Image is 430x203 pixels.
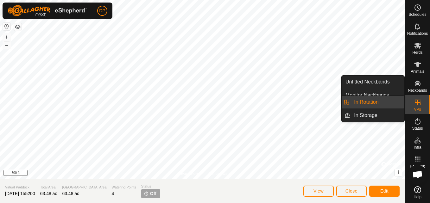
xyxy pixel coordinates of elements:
[150,190,156,197] span: Off
[342,76,404,88] a: Unfitted Neckbands
[5,191,35,196] span: [DATE] 155200
[5,185,35,190] span: Virtual Paddock
[354,98,378,106] span: In Rotation
[405,184,430,201] a: Help
[144,191,149,196] img: turn-off
[342,89,404,101] a: Monitor Neckbands
[350,96,404,108] a: In Rotation
[345,188,357,194] span: Close
[342,109,404,122] li: In Storage
[14,23,22,31] button: Map Layers
[408,13,426,16] span: Schedules
[395,169,402,176] button: i
[177,171,201,176] a: Privacy Policy
[350,109,404,122] a: In Storage
[62,191,79,196] span: 63.48 ac
[313,188,324,194] span: View
[410,164,425,168] span: Heatmap
[112,185,136,190] span: Watering Points
[398,170,399,175] span: i
[354,112,377,119] span: In Storage
[407,32,428,35] span: Notifications
[408,165,427,184] div: Open chat
[412,51,422,54] span: Herds
[414,145,421,149] span: Infra
[303,186,334,197] button: View
[112,191,114,196] span: 4
[414,195,421,199] span: Help
[369,186,400,197] button: Edit
[3,23,10,30] button: Reset Map
[414,108,421,111] span: VPs
[209,171,227,176] a: Contact Us
[62,185,106,190] span: [GEOGRAPHIC_DATA] Area
[342,96,404,108] li: In Rotation
[345,91,389,99] span: Monitor Neckbands
[40,185,57,190] span: Total Area
[411,70,424,73] span: Animals
[336,186,367,197] button: Close
[99,8,105,14] span: DP
[3,33,10,41] button: +
[3,41,10,49] button: –
[412,126,423,130] span: Status
[345,78,390,86] span: Unfitted Neckbands
[40,191,57,196] span: 63.48 ac
[141,184,160,189] span: Status
[380,188,389,194] span: Edit
[408,89,427,92] span: Neckbands
[8,5,87,16] img: Gallagher Logo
